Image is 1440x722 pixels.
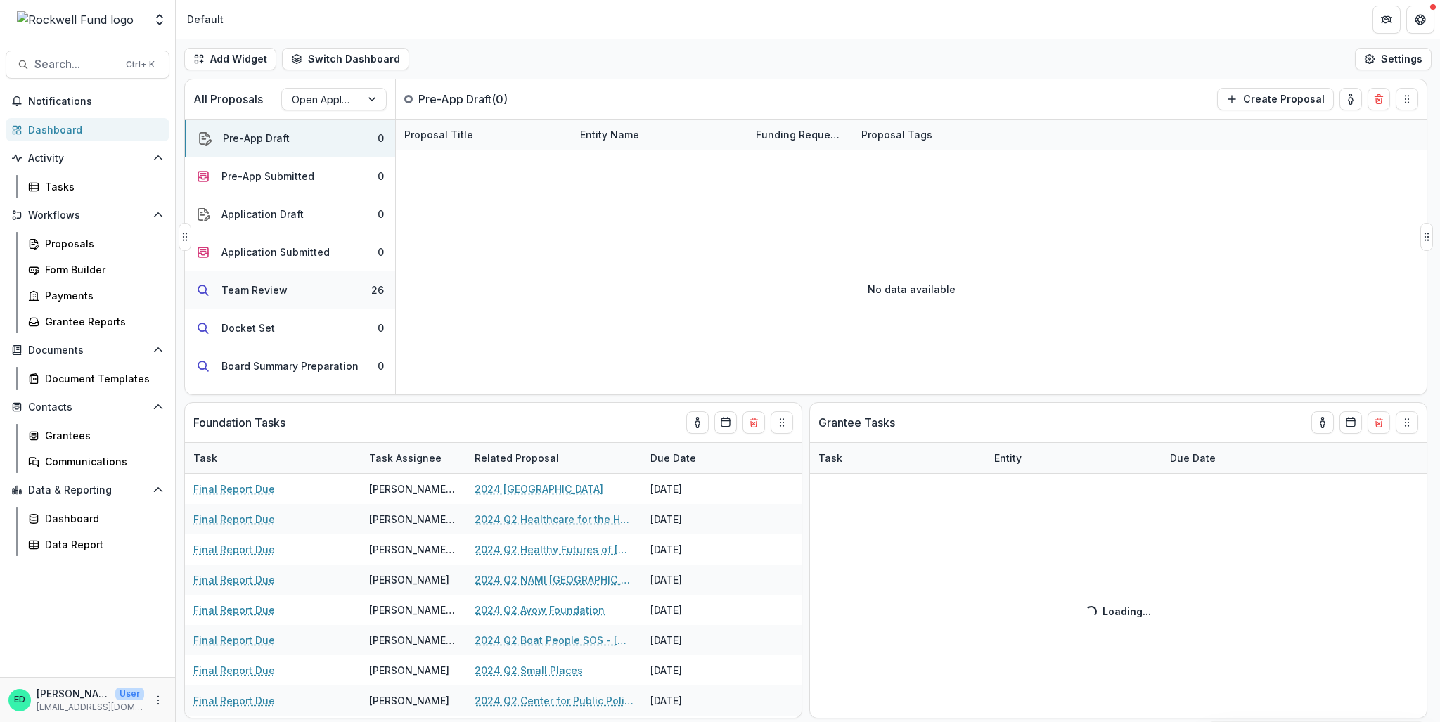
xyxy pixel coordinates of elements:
div: [DATE] [642,625,747,655]
div: Estevan D. Delgado [14,695,25,704]
button: Add Widget [184,48,276,70]
button: Open entity switcher [150,6,169,34]
a: Final Report Due [193,693,275,708]
div: [DATE] [642,565,747,595]
div: [PERSON_NAME][GEOGRAPHIC_DATA] [369,602,458,617]
p: Foundation Tasks [193,414,285,431]
div: Tasks [45,179,158,194]
button: Pre-App Submitted0 [185,157,395,195]
div: Grantees [45,428,158,443]
div: Entity Name [572,120,747,150]
a: Final Report Due [193,663,275,678]
a: Payments [22,284,169,307]
div: Document Templates [45,371,158,386]
span: Contacts [28,401,147,413]
div: Proposal Tags [853,120,1029,150]
div: Application Draft [221,207,304,221]
button: Open Workflows [6,204,169,226]
button: Delete card [742,411,765,434]
img: Rockwell Fund logo [17,11,134,28]
div: Board Summary Preparation [221,359,359,373]
div: Payments [45,288,158,303]
div: Due Date [642,451,705,465]
button: toggle-assigned-to-me [1311,411,1334,434]
div: Docket Set [221,321,275,335]
a: 2024 Q2 Boat People SOS - [GEOGRAPHIC_DATA] [475,633,634,647]
button: Drag [1420,223,1433,251]
a: Final Report Due [193,602,275,617]
button: Search... [6,51,169,79]
a: 2024 Q2 Center for Public Policy Priorities [475,693,634,708]
a: Final Report Due [193,542,275,557]
a: 2024 Q2 Avow Foundation [475,602,605,617]
a: 2024 Q2 Healthcare for the Homeless Houston [475,512,634,527]
span: Search... [34,58,117,71]
span: Documents [28,344,147,356]
div: [DATE] [642,595,747,625]
div: Communications [45,454,158,469]
button: Open Documents [6,339,169,361]
button: Team Review26 [185,271,395,309]
div: Related Proposal [466,451,567,465]
div: Proposal Title [396,120,572,150]
a: Final Report Due [193,482,275,496]
div: Proposals [45,236,158,251]
div: [PERSON_NAME][GEOGRAPHIC_DATA] [369,542,458,557]
p: Pre-App Draft ( 0 ) [418,91,524,108]
div: Related Proposal [466,443,642,473]
div: 26 [371,283,384,297]
button: Drag [1396,411,1418,434]
a: Final Report Due [193,572,275,587]
div: Pre-App Submitted [221,169,314,183]
button: Application Submitted0 [185,233,395,271]
button: Calendar [714,411,737,434]
a: Document Templates [22,367,169,390]
button: Get Help [1406,6,1434,34]
div: 0 [378,207,384,221]
div: 0 [378,169,384,183]
div: [PERSON_NAME] [369,663,449,678]
button: Docket Set0 [185,309,395,347]
span: Notifications [28,96,164,108]
p: User [115,688,144,700]
button: Open Data & Reporting [6,479,169,501]
button: toggle-assigned-to-me [1339,88,1362,110]
button: toggle-assigned-to-me [686,411,709,434]
a: Grantees [22,424,169,447]
div: Task [185,443,361,473]
div: Due Date [642,443,747,473]
div: 0 [378,359,384,373]
div: Grantee Reports [45,314,158,329]
button: Delete card [1368,411,1390,434]
div: [DATE] [642,655,747,685]
div: Default [187,12,224,27]
p: [EMAIL_ADDRESS][DOMAIN_NAME] [37,701,144,714]
div: [PERSON_NAME] [369,572,449,587]
a: 2024 Q2 NAMI [GEOGRAPHIC_DATA] [475,572,634,587]
button: More [150,692,167,709]
div: Ctrl + K [123,57,157,72]
button: Delete card [1368,88,1390,110]
div: Funding Requested [747,127,853,142]
div: [DATE] [642,534,747,565]
a: Final Report Due [193,633,275,647]
span: Data & Reporting [28,484,147,496]
a: 2024 Q2 Healthy Futures of [US_STATE] [475,542,634,557]
p: [PERSON_NAME] [37,686,110,701]
div: Application Submitted [221,245,330,259]
nav: breadcrumb [181,9,229,30]
div: 0 [378,321,384,335]
span: Activity [28,153,147,165]
div: [DATE] [642,685,747,716]
a: Form Builder [22,258,169,281]
div: Task Assignee [361,451,450,465]
div: Task [185,451,226,465]
a: 2024 [GEOGRAPHIC_DATA] [475,482,603,496]
button: Drag [179,223,191,251]
a: Proposals [22,232,169,255]
p: No data available [868,282,956,297]
div: [PERSON_NAME][GEOGRAPHIC_DATA] [369,482,458,496]
div: Team Review [221,283,288,297]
